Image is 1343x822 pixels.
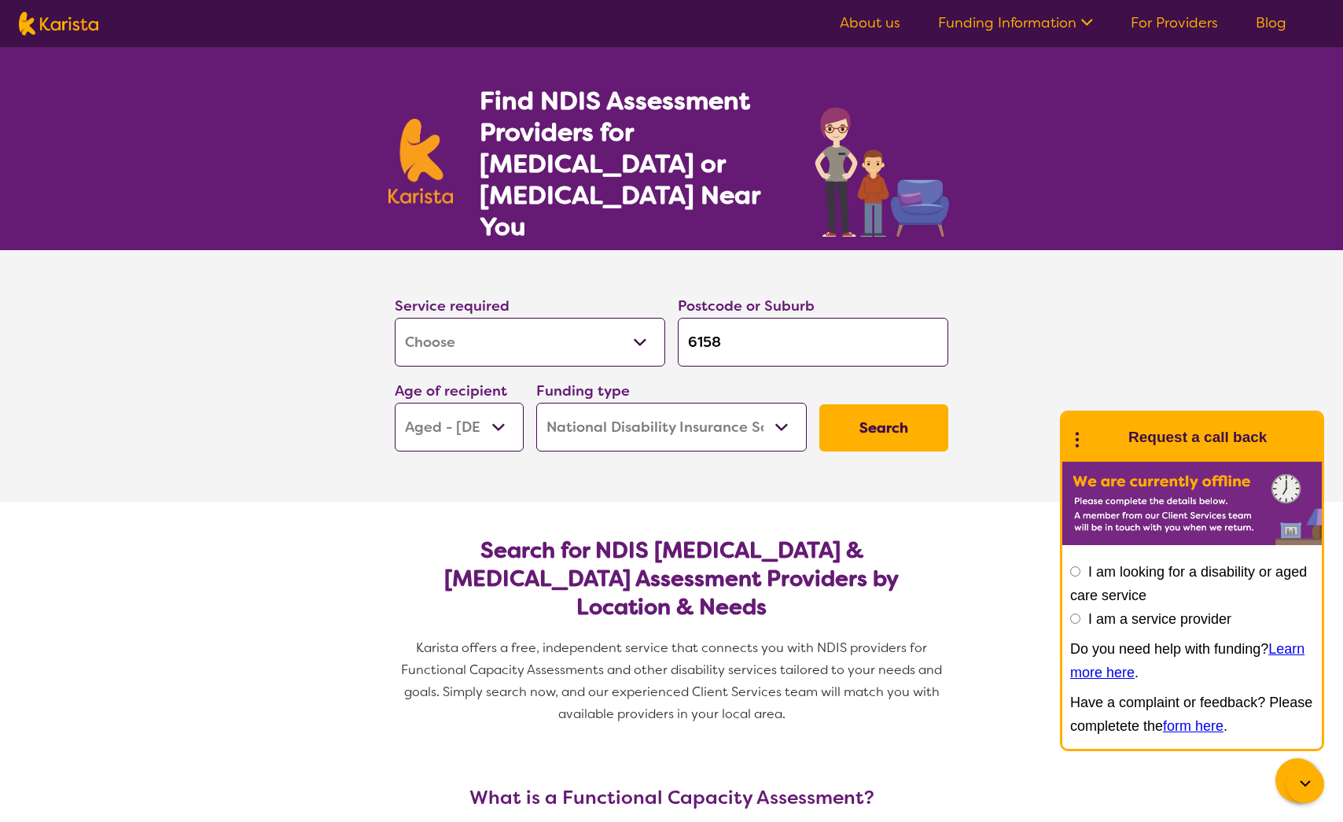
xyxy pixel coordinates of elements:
a: Blog [1256,13,1286,32]
h3: What is a Functional Capacity Assessment? [388,787,955,809]
label: Service required [395,297,510,315]
button: Channel Menu [1275,758,1319,802]
img: Karista logo [19,12,98,35]
h1: Find NDIS Assessment Providers for [MEDICAL_DATA] or [MEDICAL_DATA] Near You [480,85,784,242]
a: Funding Information [938,13,1093,32]
input: Type [678,318,948,367]
label: Postcode or Suburb [678,297,815,315]
a: For Providers [1131,13,1218,32]
img: Karista [1087,422,1119,453]
label: I am looking for a disability or aged care service [1070,564,1307,603]
label: Funding type [536,382,630,400]
img: Karista logo [388,119,453,204]
a: form here [1163,718,1223,734]
label: Age of recipient [395,382,507,400]
p: Have a complaint or feedback? Please completete the . [1070,691,1314,738]
label: I am a service provider [1088,611,1231,627]
button: Search [819,404,948,452]
img: Karista offline chat form to request call back [1062,462,1322,545]
h2: Search for NDIS [MEDICAL_DATA] & [MEDICAL_DATA] Assessment Providers by Location & Needs [407,536,936,621]
h1: Request a call back [1128,426,1267,449]
p: Do you need help with funding? . [1070,637,1314,684]
a: About us [840,13,900,32]
img: assessment [811,99,955,237]
p: Karista offers a free, independent service that connects you with NDIS providers for Functional C... [388,637,955,725]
